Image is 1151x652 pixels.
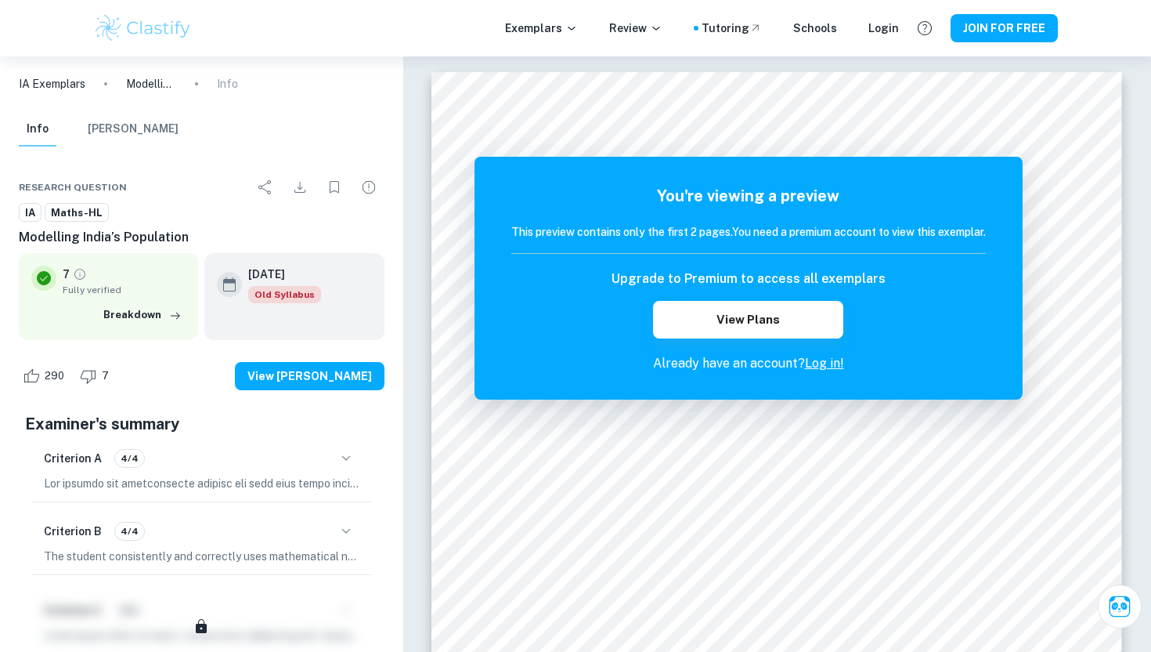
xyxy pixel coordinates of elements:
span: 4/4 [115,524,144,538]
button: View [PERSON_NAME] [235,362,384,390]
p: Modelling India’s Population [126,75,176,92]
a: Login [868,20,899,37]
a: IA Exemplars [19,75,85,92]
a: Log in! [805,356,844,371]
p: Lor ipsumdo sit ametconsecte adipisc eli sedd eius tempo incididu, utlaboree do magnaaliquae, adm... [44,475,359,492]
div: Report issue [353,172,384,203]
span: Fully verified [63,283,186,297]
div: Download [284,172,316,203]
span: 4/4 [115,451,144,465]
button: Ask Clai [1098,585,1142,628]
div: Share [250,172,281,203]
h5: Examiner's summary [25,412,378,436]
div: Although this IA is written for the old math syllabus (last exam in November 2020), the current I... [248,286,321,303]
span: 7 [93,368,117,384]
h6: Upgrade to Premium to access all exemplars [612,270,886,288]
p: The student consistently and correctly uses mathematical notation, symbols, and terminology. Key ... [44,548,359,565]
h6: Criterion B [44,523,102,540]
h6: Criterion A [44,450,102,467]
p: Exemplars [505,20,578,37]
a: Tutoring [702,20,762,37]
div: Like [19,364,73,389]
button: Help and Feedback [911,15,938,42]
span: Research question [19,180,127,194]
span: 290 [36,368,73,384]
button: View Plans [653,301,843,339]
img: Clastify logo [93,13,193,44]
p: Already have an account? [511,354,986,373]
h5: You're viewing a preview [511,184,986,208]
p: 7 [63,266,70,283]
p: Info [217,75,238,92]
div: Bookmark [319,172,350,203]
button: Breakdown [99,303,186,327]
h6: [DATE] [248,266,308,283]
button: [PERSON_NAME] [88,112,179,147]
button: Info [19,112,56,147]
a: Grade fully verified [73,267,87,281]
a: IA [19,203,41,223]
div: Dislike [76,364,117,389]
p: Review [609,20,662,37]
span: Maths-HL [45,205,108,221]
h6: Modelling India’s Population [19,228,384,247]
h6: This preview contains only the first 2 pages. You need a premium account to view this exemplar. [511,223,986,241]
span: Old Syllabus [248,286,321,303]
a: Maths-HL [45,203,109,223]
button: JOIN FOR FREE [951,14,1058,42]
span: IA [20,205,41,221]
a: Schools [793,20,837,37]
